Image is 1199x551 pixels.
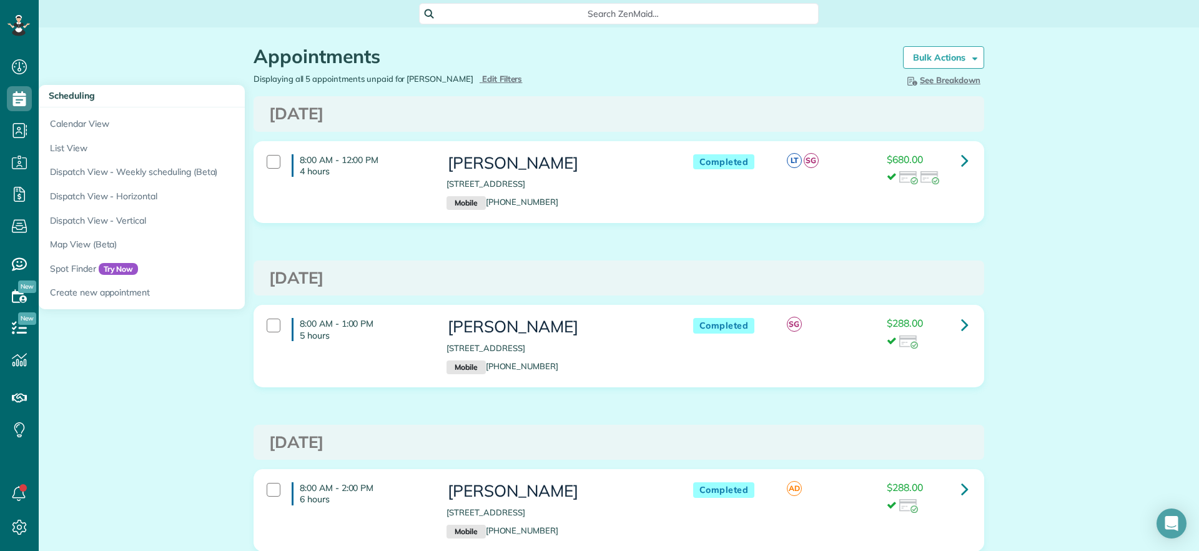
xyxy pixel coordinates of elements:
[300,330,428,341] p: 5 hours
[269,269,969,287] h3: [DATE]
[292,154,428,177] h4: 8:00 AM - 12:00 PM
[447,507,668,519] p: [STREET_ADDRESS]
[887,481,923,494] span: $288.00
[300,494,428,505] p: 6 hours
[447,178,668,190] p: [STREET_ADDRESS]
[1157,509,1187,539] div: Open Intercom Messenger
[447,154,668,172] h3: [PERSON_NAME]
[39,232,351,257] a: Map View (Beta)
[787,153,802,168] span: LT
[269,434,969,452] h3: [DATE]
[300,166,428,177] p: 4 hours
[903,46,984,69] a: Bulk Actions
[447,342,668,354] p: [STREET_ADDRESS]
[787,481,802,496] span: AD
[39,107,351,136] a: Calendar View
[447,525,485,539] small: Mobile
[18,280,36,293] span: New
[447,197,558,207] a: Mobile[PHONE_NUMBER]
[804,153,819,168] span: SG
[899,171,918,185] img: icon_credit_card_success-27c2c4fc500a7f1a58a13ef14842cb958d03041fefb464fd2e53c949a5770e83.png
[99,263,139,275] span: Try Now
[39,209,351,233] a: Dispatch View - Vertical
[447,482,668,500] h3: [PERSON_NAME]
[899,499,918,513] img: icon_credit_card_success-27c2c4fc500a7f1a58a13ef14842cb958d03041fefb464fd2e53c949a5770e83.png
[18,312,36,325] span: New
[480,74,523,84] a: Edit Filters
[901,73,984,87] button: See Breakdown
[447,318,668,336] h3: [PERSON_NAME]
[49,90,95,101] span: Scheduling
[693,154,755,170] span: Completed
[693,482,755,498] span: Completed
[39,257,351,281] a: Spot FinderTry Now
[787,317,802,332] span: SG
[887,317,923,329] span: $288.00
[447,196,485,210] small: Mobile
[693,318,755,334] span: Completed
[254,46,884,67] h1: Appointments
[447,361,558,371] a: Mobile[PHONE_NUMBER]
[269,105,969,123] h3: [DATE]
[899,335,918,349] img: icon_credit_card_success-27c2c4fc500a7f1a58a13ef14842cb958d03041fefb464fd2e53c949a5770e83.png
[913,52,965,63] strong: Bulk Actions
[920,171,939,185] img: icon_credit_card_success-27c2c4fc500a7f1a58a13ef14842cb958d03041fefb464fd2e53c949a5770e83.png
[39,280,351,309] a: Create new appointment
[39,184,351,209] a: Dispatch View - Horizontal
[39,160,351,184] a: Dispatch View - Weekly scheduling (Beta)
[905,75,980,85] span: See Breakdown
[244,73,619,85] div: Displaying all 5 appointments unpaid for [PERSON_NAME]
[482,74,523,84] span: Edit Filters
[39,136,351,161] a: List View
[292,318,428,340] h4: 8:00 AM - 1:00 PM
[292,482,428,505] h4: 8:00 AM - 2:00 PM
[447,360,485,374] small: Mobile
[447,525,558,535] a: Mobile[PHONE_NUMBER]
[887,153,923,166] span: $680.00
